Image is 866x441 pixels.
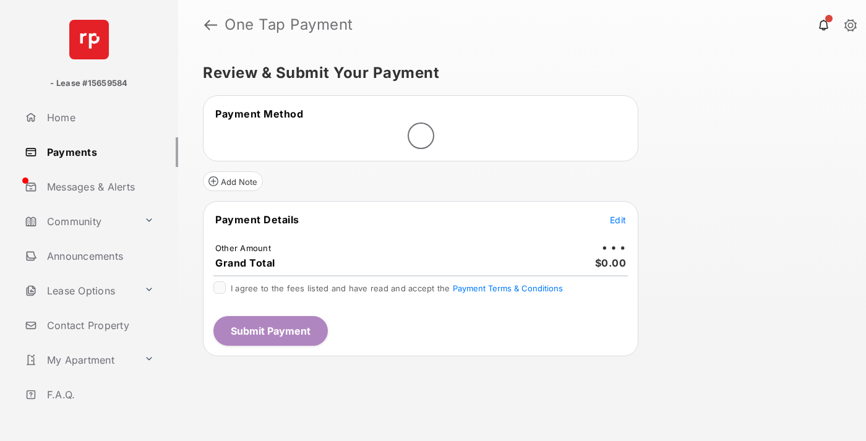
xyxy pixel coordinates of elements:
span: Payment Details [215,213,299,226]
td: Other Amount [215,242,272,254]
a: Contact Property [20,310,178,340]
img: svg+xml;base64,PHN2ZyB4bWxucz0iaHR0cDovL3d3dy53My5vcmcvMjAwMC9zdmciIHdpZHRoPSI2NCIgaGVpZ2h0PSI2NC... [69,20,109,59]
p: - Lease #15659584 [50,77,127,90]
a: Announcements [20,241,178,271]
strong: One Tap Payment [225,17,353,32]
button: Submit Payment [213,316,328,346]
a: My Apartment [20,345,139,375]
span: Grand Total [215,257,275,269]
a: Community [20,207,139,236]
span: Edit [610,215,626,225]
a: Home [20,103,178,132]
span: $0.00 [595,257,627,269]
a: Messages & Alerts [20,172,178,202]
h5: Review & Submit Your Payment [203,66,831,80]
button: I agree to the fees listed and have read and accept the [453,283,563,293]
a: Payments [20,137,178,167]
a: F.A.Q. [20,380,178,409]
span: I agree to the fees listed and have read and accept the [231,283,563,293]
button: Edit [610,213,626,226]
a: Lease Options [20,276,139,306]
button: Add Note [203,171,263,191]
span: Payment Method [215,108,303,120]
